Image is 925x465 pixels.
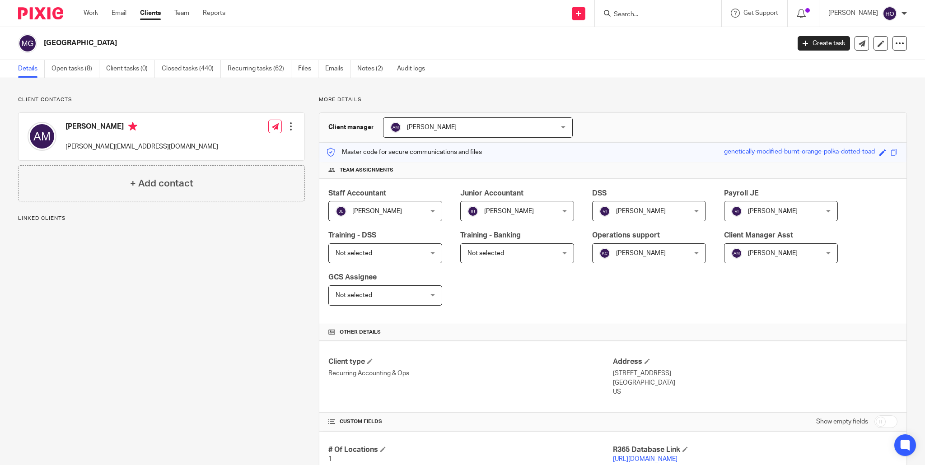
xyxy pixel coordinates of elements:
[724,190,759,197] span: Payroll JE
[328,123,374,132] h3: Client manager
[336,292,372,298] span: Not selected
[748,208,798,214] span: [PERSON_NAME]
[407,124,457,130] span: [PERSON_NAME]
[18,60,45,78] a: Details
[328,357,613,367] h4: Client type
[397,60,432,78] a: Audit logs
[326,148,482,157] p: Master code for secure communications and files
[65,142,218,151] p: [PERSON_NAME][EMAIL_ADDRESS][DOMAIN_NAME]
[140,9,161,18] a: Clients
[613,378,897,387] p: [GEOGRAPHIC_DATA]
[731,206,742,217] img: svg%3E
[731,248,742,259] img: svg%3E
[130,177,193,191] h4: + Add contact
[298,60,318,78] a: Files
[328,232,376,239] span: Training - DSS
[828,9,878,18] p: [PERSON_NAME]
[336,206,346,217] img: svg%3E
[128,122,137,131] i: Primary
[743,10,778,16] span: Get Support
[616,208,666,214] span: [PERSON_NAME]
[613,387,897,396] p: US
[616,250,666,256] span: [PERSON_NAME]
[460,232,521,239] span: Training - Banking
[203,9,225,18] a: Reports
[162,60,221,78] a: Closed tasks (440)
[613,369,897,378] p: [STREET_ADDRESS]
[28,122,56,151] img: svg%3E
[599,206,610,217] img: svg%3E
[328,445,613,455] h4: # Of Locations
[592,232,660,239] span: Operations support
[613,357,897,367] h4: Address
[336,250,372,256] span: Not selected
[328,418,613,425] h4: CUSTOM FIELDS
[328,456,332,462] span: 1
[18,7,63,19] img: Pixie
[325,60,350,78] a: Emails
[467,206,478,217] img: svg%3E
[18,96,305,103] p: Client contacts
[592,190,607,197] span: DSS
[724,232,793,239] span: Client Manager Asst
[816,417,868,426] label: Show empty fields
[328,190,386,197] span: Staff Accountant
[84,9,98,18] a: Work
[18,34,37,53] img: svg%3E
[44,38,636,48] h2: [GEOGRAPHIC_DATA]
[228,60,291,78] a: Recurring tasks (62)
[340,167,393,174] span: Team assignments
[51,60,99,78] a: Open tasks (8)
[484,208,534,214] span: [PERSON_NAME]
[112,9,126,18] a: Email
[613,456,677,462] a: [URL][DOMAIN_NAME]
[18,215,305,222] p: Linked clients
[599,248,610,259] img: svg%3E
[319,96,907,103] p: More details
[340,329,381,336] span: Other details
[613,11,694,19] input: Search
[328,369,613,378] p: Recurring Accounting & Ops
[798,36,850,51] a: Create task
[748,250,798,256] span: [PERSON_NAME]
[174,9,189,18] a: Team
[467,250,504,256] span: Not selected
[883,6,897,21] img: svg%3E
[460,190,523,197] span: Junior Accountant
[390,122,401,133] img: svg%3E
[352,208,402,214] span: [PERSON_NAME]
[357,60,390,78] a: Notes (2)
[106,60,155,78] a: Client tasks (0)
[724,147,875,158] div: genetically-modified-burnt-orange-polka-dotted-toad
[65,122,218,133] h4: [PERSON_NAME]
[328,274,377,281] span: GCS Assignee
[613,445,897,455] h4: R365 Database Link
